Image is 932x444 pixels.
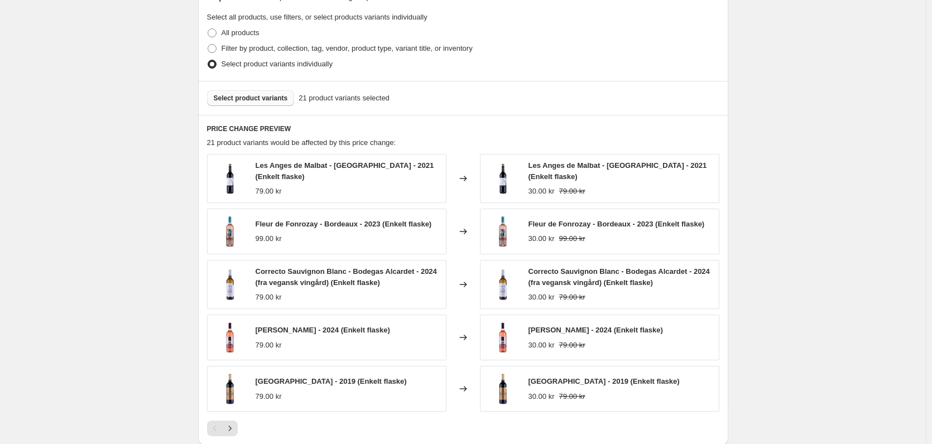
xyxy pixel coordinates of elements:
img: FleurdeFonrozay-Bordeaux-2023_vh0200_80x.jpg [486,215,520,248]
strike: 79.00 kr [559,292,585,303]
span: Les Anges de Malbat - [GEOGRAPHIC_DATA] - 2021 (Enkelt flaske) [529,161,707,181]
span: [PERSON_NAME] - 2024 (Enkelt flaske) [256,326,390,334]
span: [PERSON_NAME] - 2024 (Enkelt flaske) [529,326,663,334]
img: LesAngesdeMalbat_Bordeaux_franskroedvin_2021_vh0222_80x.jpg [486,162,520,195]
div: 79.00 kr [256,292,282,303]
span: Select product variants individually [222,60,333,68]
span: [GEOGRAPHIC_DATA] - 2019 (Enkelt flaske) [529,377,680,385]
span: Fleur de Fonrozay - Bordeaux - 2023 (Enkelt flaske) [529,220,705,228]
span: Filter by product, collection, tag, vendor, product type, variant title, or inventory [222,44,473,52]
nav: Pagination [207,421,238,436]
span: Select product variants [214,94,288,103]
span: 21 product variants selected [299,93,390,104]
div: 99.00 kr [256,233,282,244]
span: Correcto Sauvignon Blanc - Bodegas Alcardet - 2024 (fra vegansk vingård) (Enkelt flaske) [529,267,710,287]
div: 30.00 kr [529,391,555,402]
img: ChateauGalochet-2019_100002_80x.jpg [213,372,247,406]
img: FleurdeFonrozay-Bordeaux-2023_vh0200_80x.jpg [213,215,247,248]
span: Les Anges de Malbat - [GEOGRAPHIC_DATA] - 2021 (Enkelt flaske) [256,161,434,181]
span: 21 product variants would be affected by this price change: [207,138,396,147]
img: CorrectoSauvignonBlanc-BodegasAlcardet-2023_fraveganskvingaard__vh0173_80x.jpg [213,268,247,301]
div: 30.00 kr [529,233,555,244]
strike: 79.00 kr [559,340,585,351]
strike: 79.00 kr [559,391,585,402]
div: 79.00 kr [256,340,282,351]
strike: 79.00 kr [559,186,585,197]
span: Select all products, use filters, or select products variants individually [207,13,427,21]
span: [GEOGRAPHIC_DATA] - 2019 (Enkelt flaske) [256,377,407,385]
div: 30.00 kr [529,186,555,197]
img: BaronDeTuris_2024_vh0142_80x.jpg [213,321,247,354]
strike: 99.00 kr [559,233,585,244]
span: Correcto Sauvignon Blanc - Bodegas Alcardet - 2024 (fra vegansk vingård) (Enkelt flaske) [256,267,437,287]
h6: PRICE CHANGE PREVIEW [207,124,719,133]
span: Fleur de Fonrozay - Bordeaux - 2023 (Enkelt flaske) [256,220,432,228]
button: Select product variants [207,90,295,106]
img: BaronDeTuris_2024_vh0142_80x.jpg [486,321,520,354]
button: Next [222,421,238,436]
img: CorrectoSauvignonBlanc-BodegasAlcardet-2023_fraveganskvingaard__vh0173_80x.jpg [486,268,520,301]
div: 79.00 kr [256,186,282,197]
span: All products [222,28,260,37]
div: 30.00 kr [529,340,555,351]
div: 79.00 kr [256,391,282,402]
img: LesAngesdeMalbat_Bordeaux_franskroedvin_2021_vh0222_80x.jpg [213,162,247,195]
img: ChateauGalochet-2019_100002_80x.jpg [486,372,520,406]
div: 30.00 kr [529,292,555,303]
